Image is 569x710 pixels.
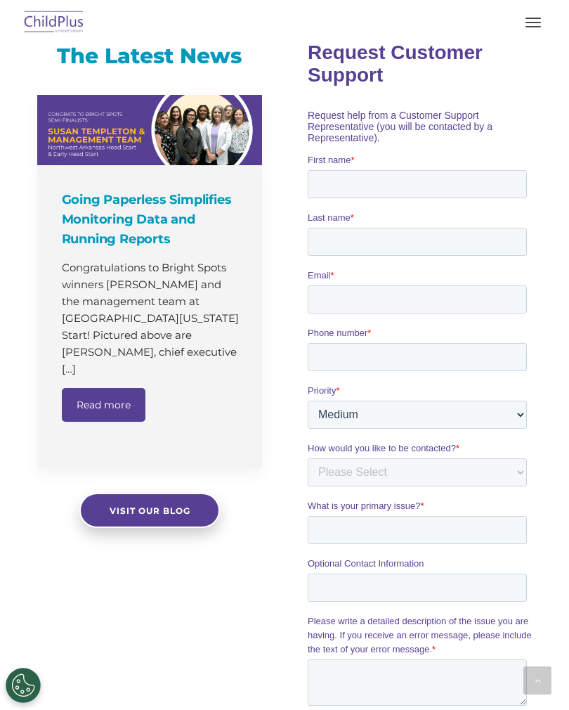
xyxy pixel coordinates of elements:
a: Visit our blog [79,493,220,528]
span: Visit our blog [109,505,190,516]
a: Read more [62,388,145,422]
iframe: Chat Widget [332,558,569,710]
h3: The Latest News [37,42,262,70]
img: ChildPlus by Procare Solutions [21,6,87,39]
h4: Going Paperless Simplifies Monitoring Data and Running Reports [62,190,241,249]
p: Congratulations to Bright Spots winners [PERSON_NAME] and the management team at [GEOGRAPHIC_DATA... [62,259,241,377]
